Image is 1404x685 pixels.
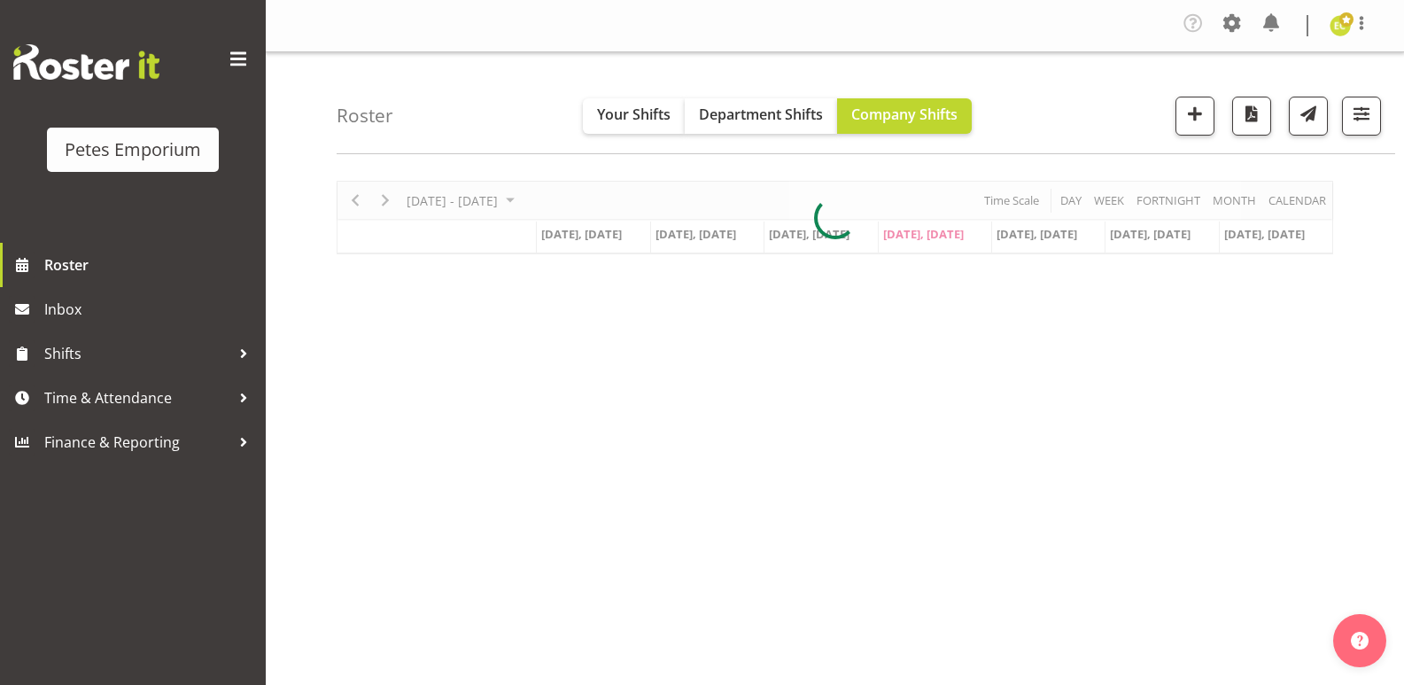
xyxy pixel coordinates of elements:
[44,252,257,278] span: Roster
[1351,632,1369,650] img: help-xxl-2.png
[44,340,230,367] span: Shifts
[44,296,257,323] span: Inbox
[837,98,972,134] button: Company Shifts
[44,429,230,455] span: Finance & Reporting
[65,136,201,163] div: Petes Emporium
[1232,97,1271,136] button: Download a PDF of the roster according to the set date range.
[583,98,685,134] button: Your Shifts
[1289,97,1328,136] button: Send a list of all shifts for the selected filtered period to all rostered employees.
[699,105,823,124] span: Department Shifts
[597,105,671,124] span: Your Shifts
[44,385,230,411] span: Time & Attendance
[13,44,159,80] img: Rosterit website logo
[851,105,958,124] span: Company Shifts
[685,98,837,134] button: Department Shifts
[1342,97,1381,136] button: Filter Shifts
[1175,97,1214,136] button: Add a new shift
[1330,15,1351,36] img: emma-croft7499.jpg
[337,105,393,126] h4: Roster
